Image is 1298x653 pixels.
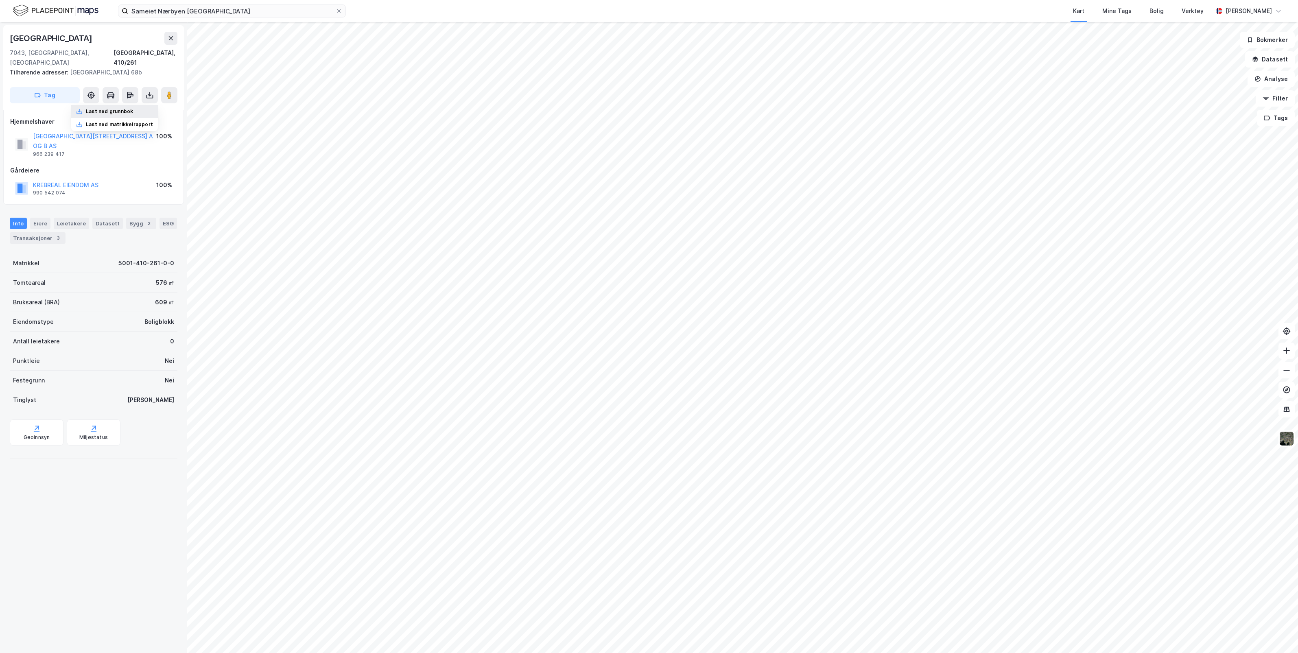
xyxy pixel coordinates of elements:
[10,87,80,103] button: Tag
[86,121,153,128] div: Last ned matrikkelrapport
[13,395,36,405] div: Tinglyst
[13,317,54,327] div: Eiendomstype
[1257,614,1298,653] iframe: Chat Widget
[1226,6,1272,16] div: [PERSON_NAME]
[160,218,177,229] div: ESG
[30,218,50,229] div: Eiere
[10,166,177,175] div: Gårdeiere
[79,434,108,441] div: Miljøstatus
[13,297,60,307] div: Bruksareal (BRA)
[118,258,174,268] div: 5001-410-261-0-0
[33,151,65,157] div: 966 239 417
[10,32,94,45] div: [GEOGRAPHIC_DATA]
[165,356,174,366] div: Nei
[54,234,62,242] div: 3
[1256,90,1295,107] button: Filter
[13,356,40,366] div: Punktleie
[145,219,153,227] div: 2
[128,5,336,17] input: Søk på adresse, matrikkel, gårdeiere, leietakere eller personer
[86,108,133,115] div: Last ned grunnbok
[10,117,177,127] div: Hjemmelshaver
[156,180,172,190] div: 100%
[13,4,98,18] img: logo.f888ab2527a4732fd821a326f86c7f29.svg
[144,317,174,327] div: Boligblokk
[1073,6,1084,16] div: Kart
[1182,6,1204,16] div: Verktøy
[170,336,174,346] div: 0
[13,278,46,288] div: Tomteareal
[13,258,39,268] div: Matrikkel
[10,69,70,76] span: Tilhørende adresser:
[33,190,66,196] div: 990 542 074
[10,68,171,77] div: [GEOGRAPHIC_DATA] 68b
[156,131,172,141] div: 100%
[127,395,174,405] div: [PERSON_NAME]
[1102,6,1132,16] div: Mine Tags
[1240,32,1295,48] button: Bokmerker
[156,278,174,288] div: 576 ㎡
[114,48,177,68] div: [GEOGRAPHIC_DATA], 410/261
[1248,71,1295,87] button: Analyse
[165,376,174,385] div: Nei
[1279,431,1294,446] img: 9k=
[1149,6,1164,16] div: Bolig
[155,297,174,307] div: 609 ㎡
[1245,51,1295,68] button: Datasett
[92,218,123,229] div: Datasett
[10,232,66,244] div: Transaksjoner
[54,218,89,229] div: Leietakere
[10,48,114,68] div: 7043, [GEOGRAPHIC_DATA], [GEOGRAPHIC_DATA]
[13,336,60,346] div: Antall leietakere
[13,376,45,385] div: Festegrunn
[24,434,50,441] div: Geoinnsyn
[10,218,27,229] div: Info
[1257,110,1295,126] button: Tags
[126,218,156,229] div: Bygg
